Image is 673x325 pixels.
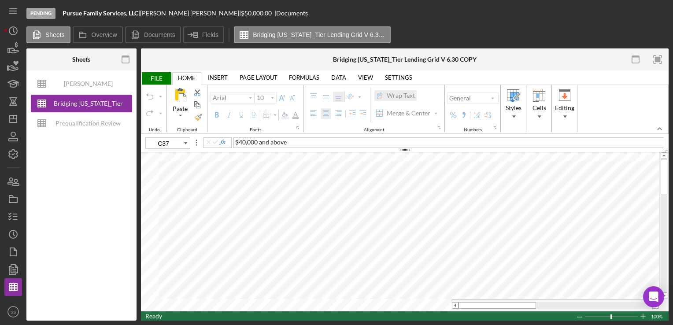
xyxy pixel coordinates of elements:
[169,85,191,123] button: All
[555,104,574,111] span: Editing
[63,10,140,17] div: |
[506,104,521,111] span: Styles
[656,126,663,132] button: collapsedRibbon
[31,114,132,132] button: Prequalification Review (TEMPLATE) – Entity Name – Date Completed (1)
[92,31,117,38] label: Overview
[73,26,123,43] button: Overview
[205,139,212,146] button: Cancel Edit
[174,127,201,133] div: Clipboard
[610,314,612,319] div: Zoom
[643,286,664,307] div: Open Intercom Messenger
[528,85,551,132] div: Cells
[553,85,576,132] div: Editing
[170,104,190,122] div: All
[53,75,123,92] div: [PERSON_NAME] Underwriting Analysis - Business Name - MM.DD.YY. - Copy
[171,104,189,113] div: Paste
[141,72,171,85] span: FILE
[212,139,219,146] button: Commit Edit
[183,26,224,43] button: Fields
[234,26,391,43] button: Bridging [US_STATE]_Tier Lending Grid V 6.30 COPY
[274,10,308,17] div: | Documents
[203,71,233,84] a: INSERT
[192,87,204,98] button: Cut
[140,10,241,17] div: [PERSON_NAME] [PERSON_NAME] |
[219,139,226,146] button: Insert Function
[144,31,175,38] label: Documents
[45,31,65,38] label: Sheets
[173,72,201,84] a: HOME
[502,85,525,132] div: Styles
[53,95,123,112] div: Bridging [US_STATE]_Tier Lending Grid V 6.30 COPY
[241,10,274,17] div: $50,000.00
[253,31,385,38] label: Bridging [US_STATE]_Tier Lending Grid V 6.30 COPY
[460,127,485,133] div: Numbers
[234,71,283,84] a: PAGE LAYOUT
[170,86,190,104] div: All
[333,56,477,63] div: Bridging [US_STATE]_Tier Lending Grid V 6.30 COPY
[193,112,203,122] label: Format Painter
[233,137,664,148] div: Formula Bar
[53,114,123,132] div: Prequalification Review (TEMPLATE) – Entity Name – Date Completed (1)
[192,100,204,110] button: Copy
[72,56,90,63] div: Sheets
[640,311,647,321] div: Zoom In
[31,95,132,112] button: Bridging [US_STATE]_Tier Lending Grid V 6.30 COPY
[189,137,203,148] span: Splitter
[202,31,218,38] label: Fields
[26,8,55,19] div: Pending
[532,104,546,111] span: Cells
[235,138,287,146] span: $40,000 and above
[145,311,162,321] div: In Ready mode
[651,311,664,321] div: Zoom level. Click to open the Zoom dialog box.
[26,26,70,43] button: Sheets
[145,312,162,320] span: Ready
[246,127,265,133] div: Fonts
[145,127,163,133] div: Undo
[31,75,132,92] button: [PERSON_NAME] Underwriting Analysis - Business Name - MM.DD.YY. - Copy
[4,303,22,321] button: SS
[584,311,640,321] div: Zoom
[651,312,664,321] span: 100%
[360,127,388,133] div: Alignment
[63,9,138,17] b: Pursue Family Services, LLC
[125,26,181,43] button: Documents
[326,71,351,84] a: DATA
[353,71,378,84] a: VIEW
[11,310,16,314] text: SS
[380,71,418,84] a: SETTINGS
[576,312,583,322] div: Zoom Out
[284,71,325,84] a: FORMULAS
